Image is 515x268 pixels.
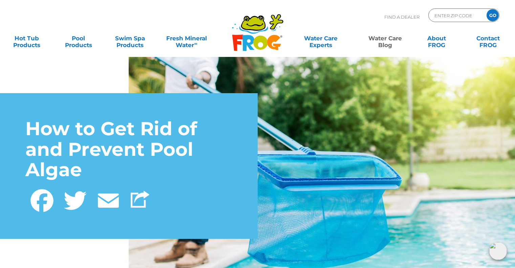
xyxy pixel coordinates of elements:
[416,32,456,45] a: AboutFROG
[365,32,405,45] a: Water CareBlog
[487,9,499,21] input: GO
[59,185,92,213] a: Twitter
[92,185,125,213] a: Email
[194,41,197,46] sup: ∞
[7,32,47,45] a: Hot TubProducts
[489,242,507,260] img: openIcon
[25,119,232,180] h1: How to Get Rid of and Prevent Pool Algae
[468,32,508,45] a: ContactFROG
[131,191,149,208] img: Share
[288,32,353,45] a: Water CareExperts
[25,185,59,213] a: Facebook
[384,8,420,25] p: Find A Dealer
[162,32,212,45] a: Fresh MineralWater∞
[434,11,479,20] input: Zip Code Form
[58,32,98,45] a: PoolProducts
[110,32,150,45] a: Swim SpaProducts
